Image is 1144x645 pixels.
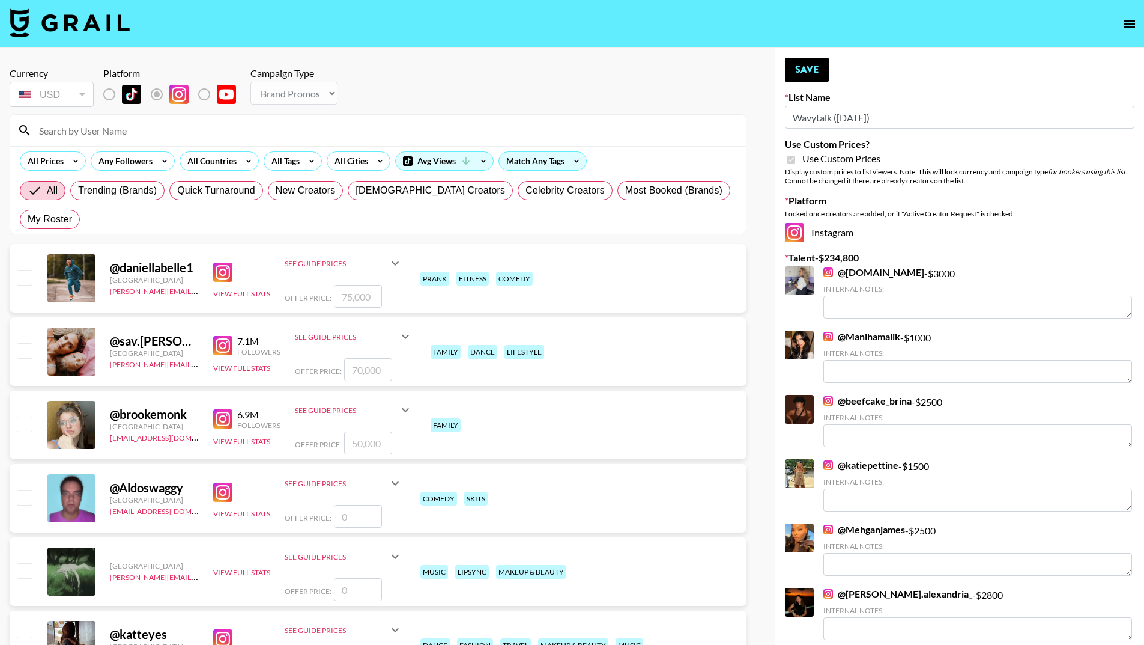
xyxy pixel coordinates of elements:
img: Grail Talent [10,8,130,37]
div: See Guide Prices [285,616,402,644]
input: 0 [334,505,382,528]
a: @Mehganjames [823,524,905,536]
div: lipsync [455,565,489,579]
div: All Prices [20,152,66,170]
div: See Guide Prices [285,479,388,488]
input: 75,000 [334,285,382,308]
div: See Guide Prices [285,469,402,498]
img: Instagram [823,589,833,599]
button: open drawer [1118,12,1142,36]
input: Search by User Name [32,121,739,140]
a: [PERSON_NAME][EMAIL_ADDRESS][DOMAIN_NAME] [110,284,288,296]
span: Quick Turnaround [177,183,255,198]
button: View Full Stats [213,364,270,373]
span: Offer Price: [285,293,331,302]
div: comedy [496,272,533,286]
a: [PERSON_NAME][EMAIL_ADDRESS][DOMAIN_NAME] [110,570,288,582]
img: Instagram [823,460,833,470]
div: Instagram [785,223,1134,242]
img: Instagram [785,223,804,242]
span: All [47,183,58,198]
button: View Full Stats [213,568,270,577]
div: Followers [237,347,280,356]
a: [EMAIL_ADDRESS][DOMAIN_NAME] [110,504,231,516]
div: 6.9M [237,409,280,421]
div: @ sav.[PERSON_NAME] [110,334,199,349]
div: makeup & beauty [496,565,566,579]
span: New Creators [276,183,336,198]
div: @ katteyes [110,627,199,642]
img: Instagram [213,263,232,282]
span: Celebrity Creators [525,183,605,198]
div: All Cities [327,152,371,170]
div: music [420,565,448,579]
div: Campaign Type [250,67,337,79]
label: Platform [785,195,1134,207]
a: [EMAIL_ADDRESS][DOMAIN_NAME] [110,431,231,442]
div: Platform [103,67,246,79]
div: Display custom prices to list viewers. Note: This will lock currency and campaign type . Cannot b... [785,167,1134,185]
a: @Manihamalik [823,331,900,343]
div: Avg Views [396,152,493,170]
a: [PERSON_NAME][EMAIL_ADDRESS][DOMAIN_NAME] [110,358,288,369]
span: Offer Price: [295,367,342,376]
div: - $ 1500 [823,459,1132,512]
input: 50,000 [344,432,392,454]
div: Followers [237,421,280,430]
div: See Guide Prices [295,322,413,351]
label: Talent - $ 234,800 [785,252,1134,264]
div: 7.1M [237,335,280,347]
div: Internal Notes: [823,349,1132,358]
div: lifestyle [504,345,544,359]
div: - $ 1000 [823,331,1132,383]
div: comedy [420,492,457,506]
span: Trending (Brands) [78,183,157,198]
div: fitness [456,272,489,286]
div: Internal Notes: [823,542,1132,551]
button: Save [785,58,829,82]
img: Instagram [169,85,189,104]
a: @katiepettine [823,459,898,471]
div: @ daniellabelle1 [110,260,199,275]
span: Offer Price: [285,587,331,596]
img: Instagram [823,525,833,534]
img: Instagram [213,409,232,429]
div: Match Any Tags [499,152,586,170]
div: Internal Notes: [823,413,1132,422]
img: Instagram [213,336,232,355]
label: List Name [785,91,1134,103]
div: See Guide Prices [295,406,398,415]
div: - $ 2500 [823,395,1132,447]
div: Currency is locked to USD [10,79,94,109]
img: Instagram [213,483,232,502]
div: Currency [10,67,94,79]
img: TikTok [122,85,141,104]
div: Internal Notes: [823,606,1132,615]
div: [GEOGRAPHIC_DATA] [110,495,199,504]
div: See Guide Prices [285,249,402,278]
span: Offer Price: [295,440,342,449]
img: Instagram [823,396,833,406]
div: Any Followers [91,152,155,170]
div: See Guide Prices [295,396,413,424]
span: Most Booked (Brands) [625,183,722,198]
div: - $ 2800 [823,588,1132,640]
div: [GEOGRAPHIC_DATA] [110,275,199,284]
div: All Countries [180,152,239,170]
div: See Guide Prices [285,259,388,268]
div: dance [468,345,497,359]
div: @ Aldoswaggy [110,480,199,495]
input: 0 [334,578,382,601]
div: prank [420,272,449,286]
div: See Guide Prices [285,542,402,571]
div: family [431,345,461,359]
button: View Full Stats [213,437,270,446]
div: See Guide Prices [285,626,388,635]
label: Use Custom Prices? [785,138,1134,150]
div: [GEOGRAPHIC_DATA] [110,422,199,431]
div: [GEOGRAPHIC_DATA] [110,349,199,358]
div: List locked to Instagram. [103,82,246,107]
div: All Tags [264,152,302,170]
button: View Full Stats [213,509,270,518]
div: Internal Notes: [823,284,1132,293]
